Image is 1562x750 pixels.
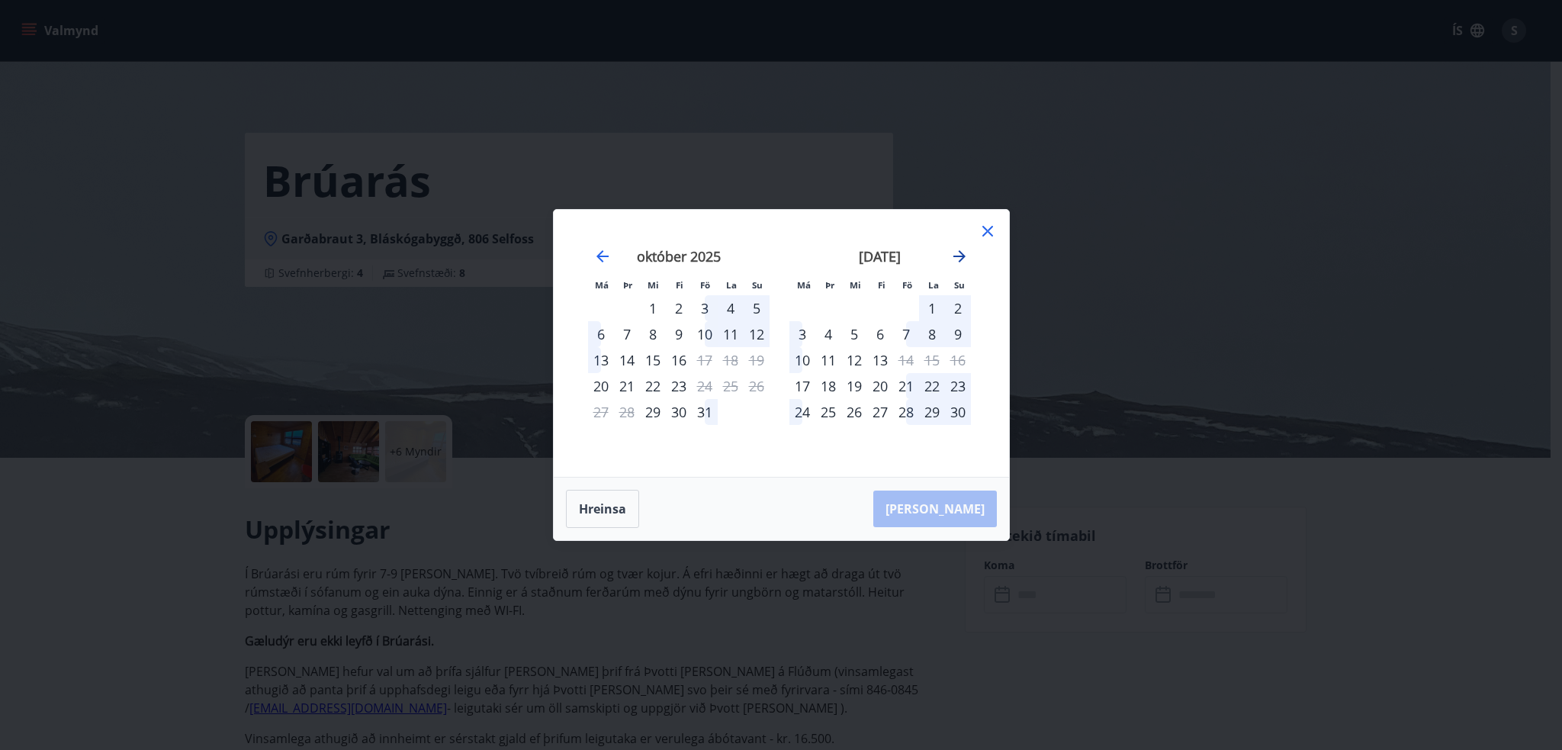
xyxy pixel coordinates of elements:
div: 9 [945,321,971,347]
td: Choose þriðjudagur, 4. nóvember 2025 as your check-in date. It’s available. [815,321,841,347]
td: Choose miðvikudagur, 8. október 2025 as your check-in date. It’s available. [640,321,666,347]
td: Choose þriðjudagur, 14. október 2025 as your check-in date. It’s available. [614,347,640,373]
td: Choose þriðjudagur, 11. nóvember 2025 as your check-in date. It’s available. [815,347,841,373]
div: 31 [692,399,718,425]
small: Fi [878,279,885,291]
td: Not available. föstudagur, 14. nóvember 2025 [893,347,919,373]
div: 21 [893,373,919,399]
small: Þr [825,279,834,291]
td: Choose föstudagur, 21. nóvember 2025 as your check-in date. It’s available. [893,373,919,399]
div: 11 [718,321,744,347]
td: Not available. laugardagur, 25. október 2025 [718,373,744,399]
td: Not available. sunnudagur, 16. nóvember 2025 [945,347,971,373]
td: Choose fimmtudagur, 13. nóvember 2025 as your check-in date. It’s available. [867,347,893,373]
td: Choose föstudagur, 7. nóvember 2025 as your check-in date. It’s available. [893,321,919,347]
td: Choose sunnudagur, 5. október 2025 as your check-in date. It’s available. [744,295,770,321]
div: Calendar [572,228,991,459]
div: Aðeins innritun í boði [588,373,614,399]
div: 7 [893,321,919,347]
td: Not available. föstudagur, 17. október 2025 [692,347,718,373]
div: 3 [692,295,718,321]
td: Not available. mánudagur, 27. október 2025 [588,399,614,425]
td: Choose föstudagur, 10. október 2025 as your check-in date. It’s available. [692,321,718,347]
div: 2 [945,295,971,321]
td: Choose miðvikudagur, 5. nóvember 2025 as your check-in date. It’s available. [841,321,867,347]
td: Not available. þriðjudagur, 28. október 2025 [614,399,640,425]
td: Choose laugardagur, 29. nóvember 2025 as your check-in date. It’s available. [919,399,945,425]
td: Choose laugardagur, 1. nóvember 2025 as your check-in date. It’s available. [919,295,945,321]
div: 9 [666,321,692,347]
div: 2 [666,295,692,321]
td: Choose fimmtudagur, 23. október 2025 as your check-in date. It’s available. [666,373,692,399]
div: 1 [919,295,945,321]
div: 10 [789,347,815,373]
div: 19 [841,373,867,399]
div: 5 [744,295,770,321]
td: Choose laugardagur, 22. nóvember 2025 as your check-in date. It’s available. [919,373,945,399]
div: Aðeins innritun í boði [789,373,815,399]
div: 21 [614,373,640,399]
div: 22 [640,373,666,399]
td: Choose miðvikudagur, 19. nóvember 2025 as your check-in date. It’s available. [841,373,867,399]
td: Not available. sunnudagur, 19. október 2025 [744,347,770,373]
td: Choose sunnudagur, 2. nóvember 2025 as your check-in date. It’s available. [945,295,971,321]
td: Choose fimmtudagur, 30. október 2025 as your check-in date. It’s available. [666,399,692,425]
td: Choose miðvikudagur, 29. október 2025 as your check-in date. It’s available. [640,399,666,425]
small: Þr [623,279,632,291]
div: 23 [666,373,692,399]
td: Not available. sunnudagur, 26. október 2025 [744,373,770,399]
div: 12 [744,321,770,347]
div: 10 [692,321,718,347]
div: Aðeins innritun í boði [640,399,666,425]
div: Aðeins útritun í boði [692,373,718,399]
div: 26 [841,399,867,425]
div: 8 [640,321,666,347]
td: Choose mánudagur, 17. nóvember 2025 as your check-in date. It’s available. [789,373,815,399]
small: Má [595,279,609,291]
div: 4 [815,321,841,347]
div: 5 [841,321,867,347]
td: Choose miðvikudagur, 12. nóvember 2025 as your check-in date. It’s available. [841,347,867,373]
td: Choose sunnudagur, 23. nóvember 2025 as your check-in date. It’s available. [945,373,971,399]
div: 8 [919,321,945,347]
td: Choose þriðjudagur, 18. nóvember 2025 as your check-in date. It’s available. [815,373,841,399]
div: 12 [841,347,867,373]
td: Choose mánudagur, 13. október 2025 as your check-in date. It’s available. [588,347,614,373]
small: La [928,279,939,291]
button: Hreinsa [566,490,639,528]
small: Fi [676,279,683,291]
td: Not available. laugardagur, 15. nóvember 2025 [919,347,945,373]
div: 13 [867,347,893,373]
small: Su [752,279,763,291]
td: Choose föstudagur, 28. nóvember 2025 as your check-in date. It’s available. [893,399,919,425]
div: 29 [919,399,945,425]
div: Move backward to switch to the previous month. [593,247,612,266]
td: Choose mánudagur, 3. nóvember 2025 as your check-in date. It’s available. [789,321,815,347]
td: Choose miðvikudagur, 15. október 2025 as your check-in date. It’s available. [640,347,666,373]
td: Choose laugardagur, 4. október 2025 as your check-in date. It’s available. [718,295,744,321]
div: 7 [614,321,640,347]
div: 24 [789,399,815,425]
div: 3 [789,321,815,347]
div: 6 [588,321,614,347]
td: Choose föstudagur, 31. október 2025 as your check-in date. It’s available. [692,399,718,425]
div: 14 [614,347,640,373]
div: Aðeins útritun í boði [692,347,718,373]
small: La [726,279,737,291]
td: Choose fimmtudagur, 9. október 2025 as your check-in date. It’s available. [666,321,692,347]
td: Choose laugardagur, 8. nóvember 2025 as your check-in date. It’s available. [919,321,945,347]
div: 23 [945,373,971,399]
div: 1 [640,295,666,321]
small: Fö [700,279,710,291]
small: Mi [850,279,861,291]
td: Choose sunnudagur, 9. nóvember 2025 as your check-in date. It’s available. [945,321,971,347]
div: 20 [867,373,893,399]
div: 6 [867,321,893,347]
td: Choose fimmtudagur, 16. október 2025 as your check-in date. It’s available. [666,347,692,373]
small: Mi [648,279,659,291]
div: 13 [588,347,614,373]
td: Choose sunnudagur, 12. október 2025 as your check-in date. It’s available. [744,321,770,347]
div: 4 [718,295,744,321]
td: Choose miðvikudagur, 22. október 2025 as your check-in date. It’s available. [640,373,666,399]
td: Choose fimmtudagur, 2. október 2025 as your check-in date. It’s available. [666,295,692,321]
